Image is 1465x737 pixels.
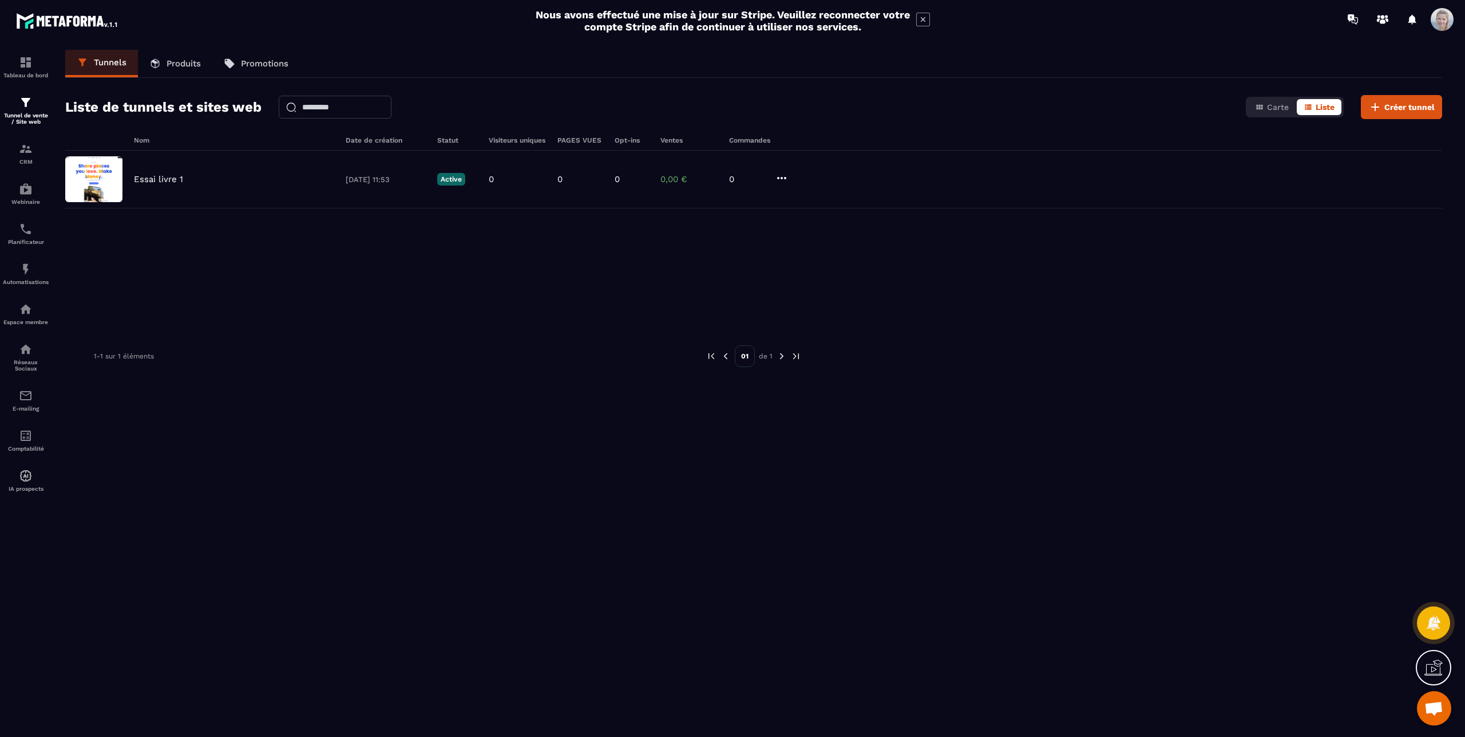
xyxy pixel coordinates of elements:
[557,136,603,144] h6: PAGES VUES
[660,174,718,184] p: 0,00 €
[138,50,212,77] a: Produits
[19,342,33,356] img: social-network
[735,345,755,367] p: 01
[3,87,49,133] a: formationformationTunnel de vente / Site web
[759,352,773,361] p: de 1
[19,389,33,403] img: email
[557,174,563,184] p: 0
[489,136,546,144] h6: Visiteurs uniques
[660,136,718,144] h6: Ventes
[791,351,801,361] img: next
[3,47,49,87] a: formationformationTableau de bord
[729,136,770,144] h6: Commandes
[19,262,33,276] img: automations
[1267,103,1289,112] span: Carte
[241,58,288,69] p: Promotions
[346,175,426,184] p: [DATE] 11:53
[1361,95,1442,119] button: Créer tunnel
[1316,103,1335,112] span: Liste
[94,57,126,68] p: Tunnels
[535,9,910,33] h2: Nous avons effectué une mise à jour sur Stripe. Veuillez reconnecter votre compte Stripe afin de ...
[19,222,33,236] img: scheduler
[3,254,49,294] a: automationsautomationsAutomatisations
[1297,99,1341,115] button: Liste
[65,50,138,77] a: Tunnels
[3,380,49,420] a: emailemailE-mailing
[16,10,119,31] img: logo
[615,136,649,144] h6: Opt-ins
[3,159,49,165] p: CRM
[3,174,49,214] a: automationsautomationsWebinaire
[437,173,465,186] p: Active
[437,136,477,144] h6: Statut
[19,56,33,69] img: formation
[3,279,49,285] p: Automatisations
[706,351,716,361] img: prev
[134,174,183,184] p: Essai livre 1
[3,72,49,78] p: Tableau de bord
[3,420,49,460] a: accountantaccountantComptabilité
[3,199,49,205] p: Webinaire
[3,239,49,245] p: Planificateur
[19,469,33,483] img: automations
[212,50,300,77] a: Promotions
[65,96,262,119] h2: Liste de tunnels et sites web
[19,182,33,196] img: automations
[19,142,33,156] img: formation
[489,174,494,184] p: 0
[3,112,49,125] p: Tunnel de vente / Site web
[346,136,426,144] h6: Date de création
[134,136,334,144] h6: Nom
[3,486,49,492] p: IA prospects
[19,429,33,443] img: accountant
[3,319,49,325] p: Espace membre
[1417,691,1451,726] a: Ouvrir le chat
[777,351,787,361] img: next
[3,446,49,452] p: Comptabilité
[3,405,49,412] p: E-mailing
[1384,101,1435,113] span: Créer tunnel
[3,334,49,380] a: social-networksocial-networkRéseaux Sociaux
[1248,99,1296,115] button: Carte
[19,96,33,109] img: formation
[729,174,763,184] p: 0
[3,294,49,334] a: automationsautomationsEspace membre
[94,352,154,360] p: 1-1 sur 1 éléments
[65,156,122,202] img: image
[720,351,731,361] img: prev
[3,214,49,254] a: schedulerschedulerPlanificateur
[615,174,620,184] p: 0
[167,58,201,69] p: Produits
[3,133,49,174] a: formationformationCRM
[19,302,33,316] img: automations
[3,359,49,372] p: Réseaux Sociaux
